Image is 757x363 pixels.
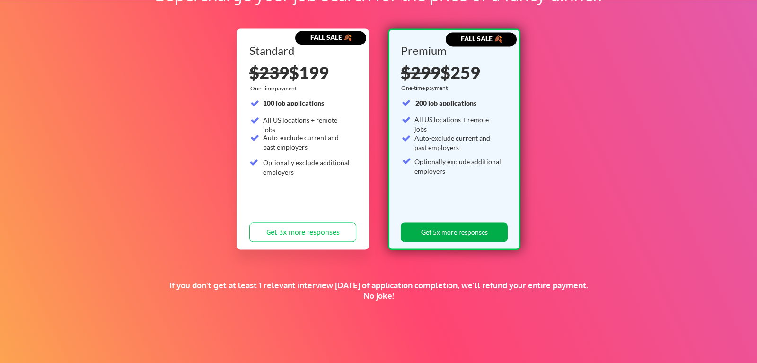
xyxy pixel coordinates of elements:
strong: 100 job applications [263,99,324,107]
div: Auto-exclude current and past employers [414,133,502,152]
div: Premium [401,45,504,56]
div: $199 [249,64,356,81]
div: Optionally exclude additional employers [414,157,502,176]
div: Standard [249,45,353,56]
div: All US locations + remote jobs [263,115,351,134]
strong: FALL SALE 🍂 [461,35,502,43]
s: $239 [249,62,289,83]
s: $299 [401,62,440,83]
div: $259 [401,64,504,81]
div: If you don't get at least 1 relevant interview [DATE] of application completion, we'll refund you... [164,280,593,301]
div: Optionally exclude additional employers [263,158,351,177]
strong: 200 job applications [415,99,476,107]
div: Auto-exclude current and past employers [263,133,351,151]
div: All US locations + remote jobs [414,115,502,133]
div: One-time payment [250,85,299,92]
strong: FALL SALE 🍂 [310,33,352,41]
div: One-time payment [401,84,450,92]
button: Get 3x more responses [249,222,356,242]
button: Get 5x more responses [401,222,508,242]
